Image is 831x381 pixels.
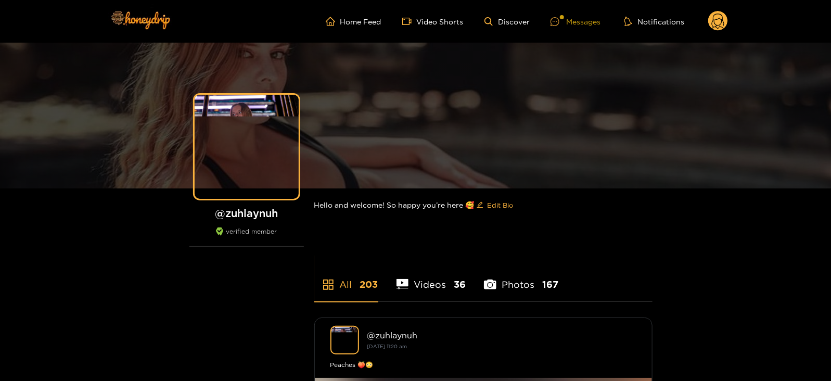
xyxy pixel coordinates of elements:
[402,17,417,26] span: video-camera
[322,278,335,291] span: appstore
[542,278,558,291] span: 167
[484,17,530,26] a: Discover
[475,197,516,213] button: editEdit Bio
[314,188,653,222] div: Hello and welcome! So happy you’re here 🥰
[189,207,304,220] h1: @ zuhlaynuh
[484,255,558,301] li: Photos
[621,16,687,27] button: Notifications
[330,360,636,370] div: Peaches 🍑😳
[314,255,378,301] li: All
[454,278,466,291] span: 36
[326,17,340,26] span: home
[330,326,359,354] img: zuhlaynuh
[189,227,304,247] div: verified member
[326,17,381,26] a: Home Feed
[367,344,407,349] small: [DATE] 11:20 am
[488,200,514,210] span: Edit Bio
[367,331,636,340] div: @ zuhlaynuh
[360,278,378,291] span: 203
[402,17,464,26] a: Video Shorts
[477,201,483,209] span: edit
[397,255,466,301] li: Videos
[551,16,600,28] div: Messages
